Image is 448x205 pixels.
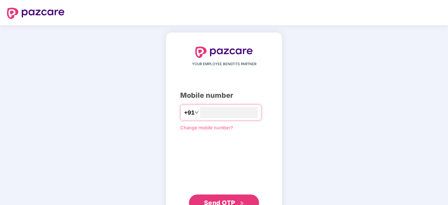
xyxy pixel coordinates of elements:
a: Change mobile number? [180,125,233,130]
span: YOUR EMPLOYEE BENEFITS PARTNER [192,61,256,67]
span: +91 [184,108,195,117]
img: logo [195,47,253,58]
span: down [195,110,199,115]
img: logo [7,8,65,19]
div: Mobile number [180,90,268,101]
